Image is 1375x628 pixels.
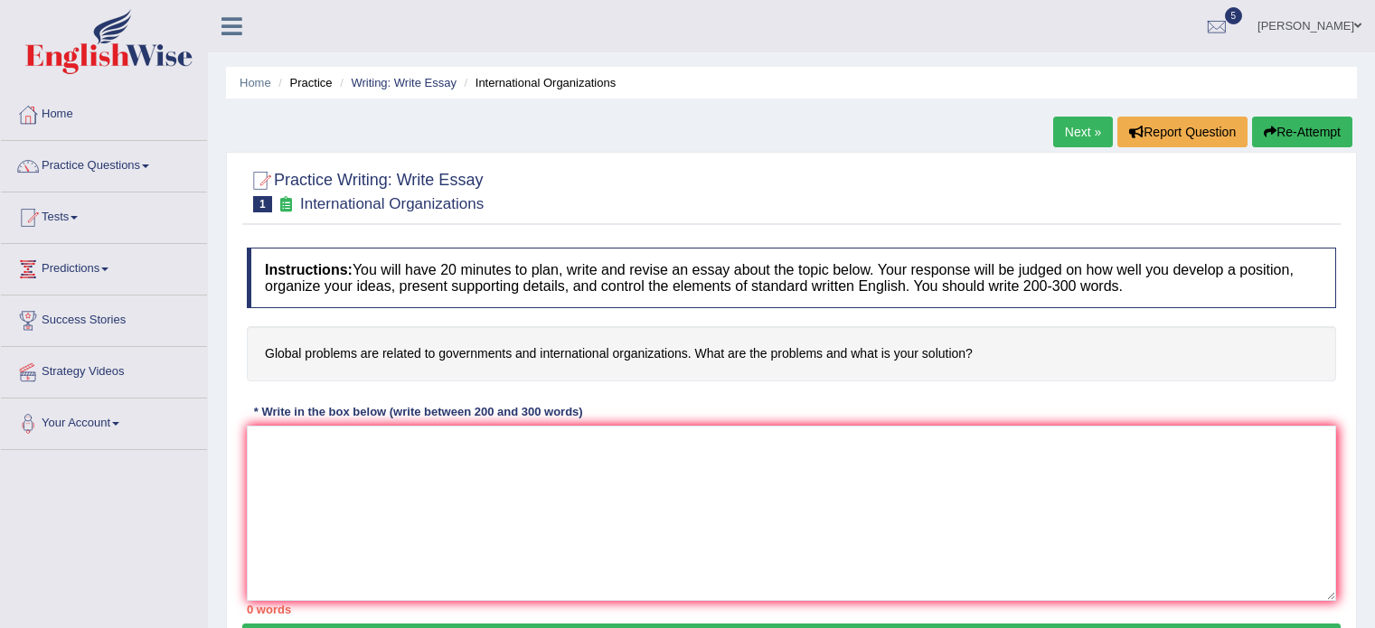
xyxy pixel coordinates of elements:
[1,398,207,444] a: Your Account
[253,196,272,212] span: 1
[300,195,484,212] small: International Organizations
[277,196,296,213] small: Exam occurring question
[1,192,207,238] a: Tests
[351,76,457,89] a: Writing: Write Essay
[247,404,589,421] div: * Write in the box below (write between 200 and 300 words)
[1252,117,1352,147] button: Re-Attempt
[1,295,207,341] a: Success Stories
[247,601,1336,618] div: 0 words
[247,167,484,212] h2: Practice Writing: Write Essay
[1,244,207,289] a: Predictions
[1,89,207,135] a: Home
[460,74,617,91] li: International Organizations
[265,262,353,277] b: Instructions:
[240,76,271,89] a: Home
[274,74,332,91] li: Practice
[1117,117,1248,147] button: Report Question
[1053,117,1113,147] a: Next »
[247,248,1336,308] h4: You will have 20 minutes to plan, write and revise an essay about the topic below. Your response ...
[247,326,1336,381] h4: Global problems are related to governments and international organizations. What are the problems...
[1,347,207,392] a: Strategy Videos
[1225,7,1243,24] span: 5
[1,141,207,186] a: Practice Questions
